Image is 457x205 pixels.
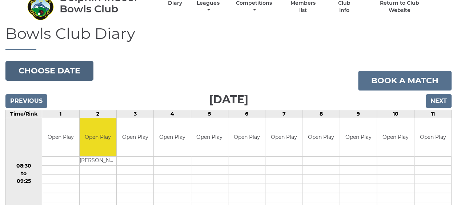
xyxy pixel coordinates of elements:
[5,25,452,50] h1: Bowls Club Diary
[265,118,302,156] td: Open Play
[340,118,377,156] td: Open Play
[303,118,340,156] td: Open Play
[79,110,116,118] td: 2
[5,61,93,81] button: Choose date
[265,110,302,118] td: 7
[5,94,47,108] input: Previous
[377,118,414,156] td: Open Play
[302,110,340,118] td: 8
[154,110,191,118] td: 4
[358,71,452,91] a: Book a match
[117,118,153,156] td: Open Play
[340,110,377,118] td: 9
[414,118,451,156] td: Open Play
[116,110,153,118] td: 3
[191,110,228,118] td: 5
[228,110,265,118] td: 6
[228,118,265,156] td: Open Play
[191,118,228,156] td: Open Play
[80,156,116,165] td: [PERSON_NAME]
[42,110,79,118] td: 1
[426,94,452,108] input: Next
[80,118,116,156] td: Open Play
[154,118,191,156] td: Open Play
[42,118,79,156] td: Open Play
[414,110,451,118] td: 11
[377,110,414,118] td: 10
[6,110,42,118] td: Time/Rink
